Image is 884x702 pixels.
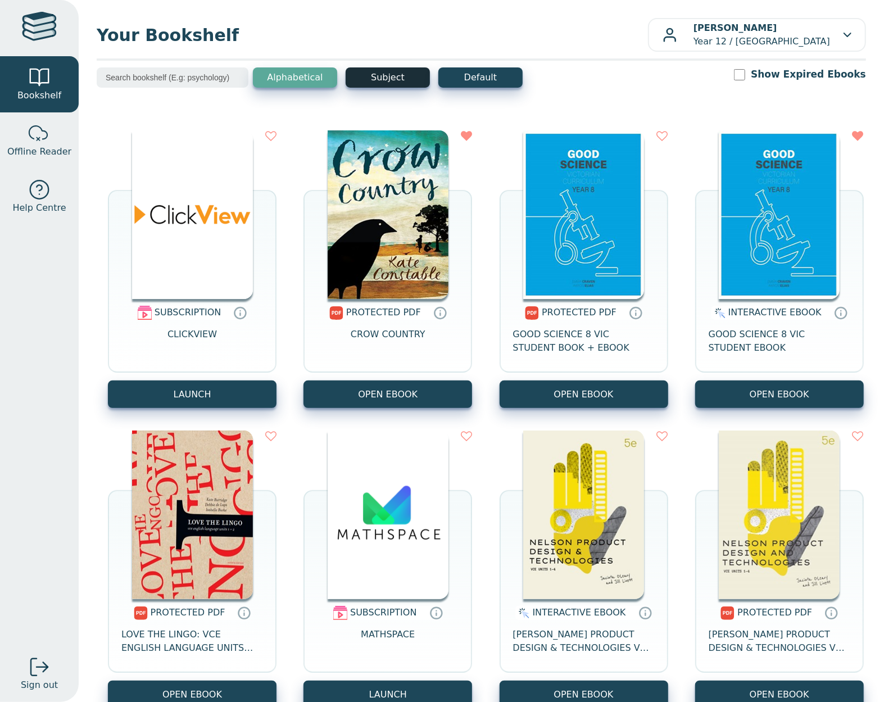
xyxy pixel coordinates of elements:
span: SUBSCRIPTION [155,307,221,318]
img: subscription.svg [333,606,347,620]
img: a55006ab-b820-47ad-92bd-944cf688cf9c.jpg [719,431,840,599]
img: ec69e1b9-f088-ea11-a992-0272d098c78b.jpg [719,130,840,299]
span: Sign out [21,678,58,692]
a: Digital subscriptions can include coursework, exercises and interactive content. Subscriptions ar... [233,306,247,320]
span: PROTECTED PDF [151,607,225,618]
img: 542b3fe4-846c-40f7-be88-614173a37729.jpg [523,130,644,299]
a: Interactive eBooks are accessed online via the publisher’s portal. They contain interactive resou... [834,306,847,319]
img: pdf.svg [525,306,539,320]
span: CLICKVIEW [167,328,217,355]
label: Show Expired Ebooks [751,67,866,81]
a: Interactive eBooks are accessed online via the publisher’s portal. They contain interactive resou... [638,606,652,619]
a: Protected PDFs cannot be printed, copied or shared. They can be accessed online through Education... [824,606,838,619]
span: CROW COUNTRY [351,328,425,355]
img: interactive.svg [711,306,726,320]
a: OPEN EBOOK [500,381,668,408]
button: LAUNCH [108,381,276,408]
span: PROTECTED PDF [346,307,421,318]
span: PROTECTED PDF [542,307,616,318]
span: INTERACTIVE EBOOK [728,307,822,318]
span: Offline Reader [7,145,71,158]
img: pdf.svg [134,606,148,620]
span: INTERACTIVE EBOOK [533,607,626,618]
img: interactive.svg [515,606,529,620]
a: OPEN EBOOK [303,381,472,408]
span: [PERSON_NAME] PRODUCT DESIGN & TECHNOLOGIES VCE UNITS 1-4 STUDENT BOOK 5E [513,628,655,655]
img: pdf.svg [720,606,735,620]
img: pdf.svg [329,306,343,320]
span: GOOD SCIENCE 8 VIC STUDENT EBOOK [709,328,850,355]
a: Protected PDFs cannot be printed, copied or shared. They can be accessed online through Education... [433,306,447,319]
span: SUBSCRIPTION [350,607,416,618]
a: Protected PDFs cannot be printed, copied or shared. They can be accessed online through Education... [237,606,251,619]
img: 61378b36-6822-4aab-a9c6-73cab5c0ca6f.jpg [523,431,644,599]
img: d331e308-aa24-482b-a40b-edbaf9b4188f.jpg [328,130,448,299]
button: OPEN EBOOK [695,381,864,408]
span: Bookshelf [17,89,61,102]
a: Protected PDFs cannot be printed, copied or shared. They can be accessed online through Education... [629,306,642,319]
p: Year 12 / [GEOGRAPHIC_DATA] [693,21,830,48]
button: [PERSON_NAME]Year 12 / [GEOGRAPHIC_DATA] [648,18,866,52]
span: PROTECTED PDF [737,607,812,618]
span: Your Bookshelf [97,22,648,48]
img: b19bba3b-737c-47ce-9f3f-e6a96a48e5de.png [328,431,448,599]
span: MATHSPACE [361,628,415,655]
button: Default [438,67,523,88]
img: 0f0ec4b0-0cb2-46f8-8ffc-1a69ade313b1.jpg [132,431,253,599]
img: subscription.svg [138,306,152,320]
span: Help Centre [12,201,66,215]
a: Digital subscriptions can include coursework, exercises and interactive content. Subscriptions ar... [429,606,443,620]
button: Alphabetical [253,67,337,88]
button: Subject [346,67,430,88]
span: [PERSON_NAME] PRODUCT DESIGN & TECHNOLOGIES VCE UNITS 1-4 STUDENT EBOOK 5E [709,628,850,655]
span: LOVE THE LINGO: VCE ENGLISH LANGUAGE UNITS 1&2 4E [121,628,263,655]
input: Search bookshelf (E.g: psychology) [97,67,248,88]
b: [PERSON_NAME] [693,22,777,33]
span: GOOD SCIENCE 8 VIC STUDENT BOOK + EBOOK [513,328,655,355]
img: 77f8b72b-955e-4a87-b08b-4e1263b61f06.png [132,130,253,299]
